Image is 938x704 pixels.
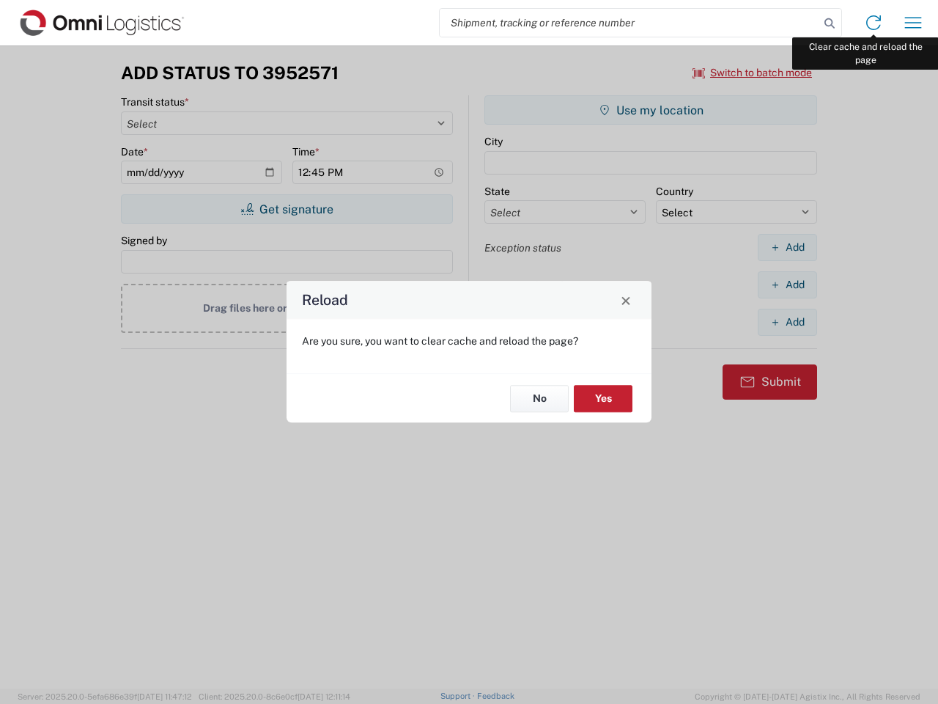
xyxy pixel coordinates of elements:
button: No [510,385,569,412]
button: Yes [574,385,632,412]
button: Close [616,290,636,310]
h4: Reload [302,290,348,311]
p: Are you sure, you want to clear cache and reload the page? [302,334,636,348]
input: Shipment, tracking or reference number [440,9,819,37]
